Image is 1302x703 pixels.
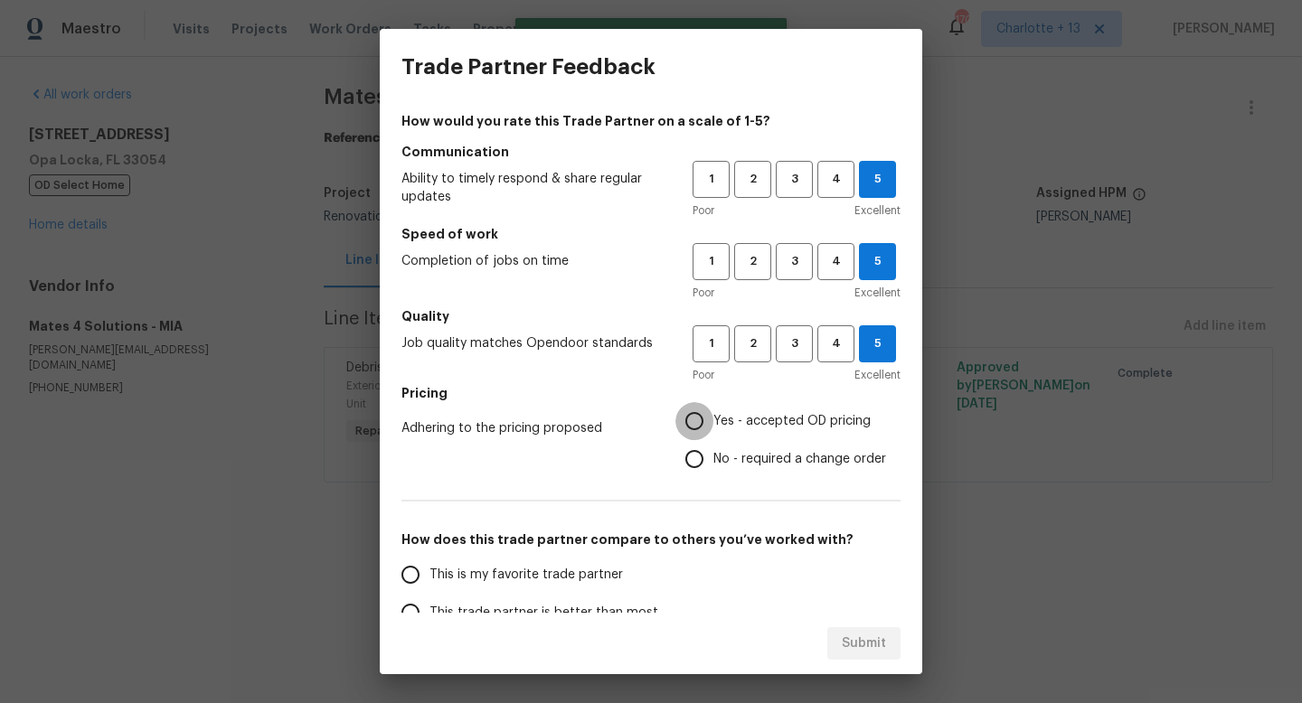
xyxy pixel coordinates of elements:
[819,333,853,354] span: 4
[693,243,730,280] button: 1
[817,161,854,198] button: 4
[401,252,664,270] span: Completion of jobs on time
[734,161,771,198] button: 2
[819,251,853,272] span: 4
[734,243,771,280] button: 2
[713,412,871,431] span: Yes - accepted OD pricing
[401,170,664,206] span: Ability to timely respond & share regular updates
[854,284,901,302] span: Excellent
[776,243,813,280] button: 3
[860,333,895,354] span: 5
[736,251,769,272] span: 2
[819,169,853,190] span: 4
[693,284,714,302] span: Poor
[854,366,901,384] span: Excellent
[401,384,901,402] h5: Pricing
[776,325,813,362] button: 3
[429,604,658,623] span: This trade partner is better than most
[693,202,714,220] span: Poor
[713,450,886,469] span: No - required a change order
[401,54,656,80] h3: Trade Partner Feedback
[401,419,656,437] span: Adhering to the pricing proposed
[694,333,728,354] span: 1
[736,333,769,354] span: 2
[693,161,730,198] button: 1
[736,169,769,190] span: 2
[778,169,811,190] span: 3
[734,325,771,362] button: 2
[859,325,896,362] button: 5
[694,251,728,272] span: 1
[776,161,813,198] button: 3
[854,202,901,220] span: Excellent
[401,334,664,352] span: Job quality matches Opendoor standards
[859,161,896,198] button: 5
[694,169,728,190] span: 1
[817,243,854,280] button: 4
[817,325,854,362] button: 4
[401,225,901,243] h5: Speed of work
[693,366,714,384] span: Poor
[685,402,901,478] div: Pricing
[401,307,901,325] h5: Quality
[778,251,811,272] span: 3
[429,566,623,585] span: This is my favorite trade partner
[778,333,811,354] span: 3
[859,243,896,280] button: 5
[401,530,901,548] h5: How does this trade partner compare to others you’ve worked with?
[860,251,895,272] span: 5
[693,325,730,362] button: 1
[401,143,901,161] h5: Communication
[401,112,901,130] h4: How would you rate this Trade Partner on a scale of 1-5?
[860,169,895,190] span: 5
